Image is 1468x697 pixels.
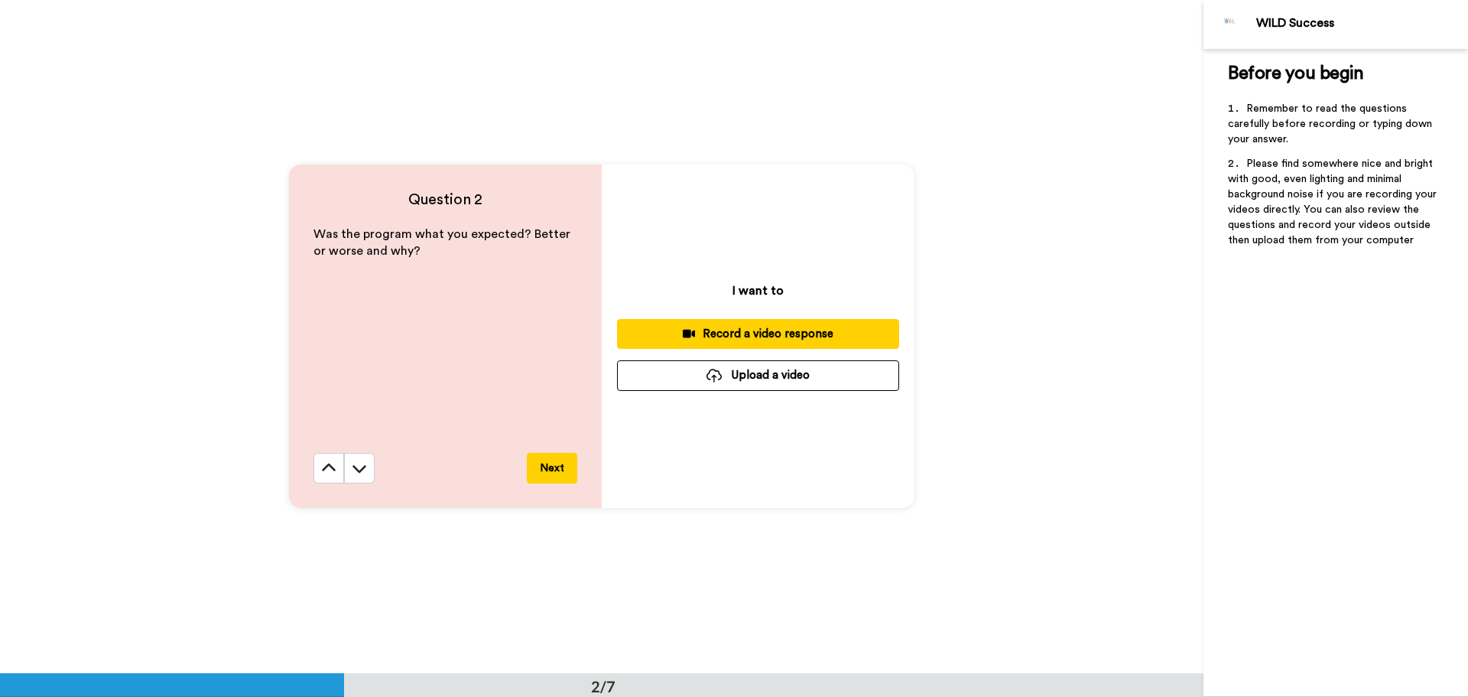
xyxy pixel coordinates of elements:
[629,326,887,342] div: Record a video response
[1228,103,1435,145] span: Remember to read the questions carefully before recording or typing down your answer.
[1228,64,1363,83] span: Before you begin
[1212,6,1249,43] img: Profile Image
[313,189,577,210] h4: Question 2
[527,453,577,484] button: Next
[313,228,573,258] span: Was the program what you expected? Better or worse and why?
[1228,158,1440,246] span: Please find somewhere nice and bright with good, even lighting and minimal background noise if yo...
[732,282,784,300] p: I want to
[1256,16,1467,31] div: WILD Success
[617,360,899,390] button: Upload a video
[617,319,899,349] button: Record a video response
[567,676,640,697] div: 2/7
